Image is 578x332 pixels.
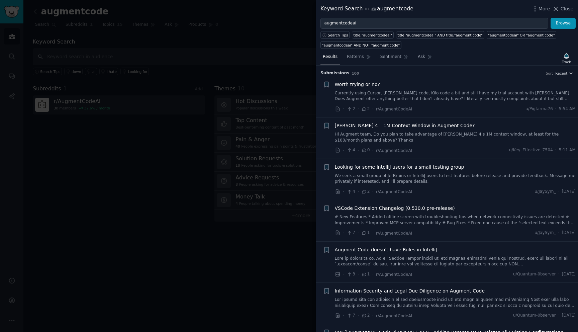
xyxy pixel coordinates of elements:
[513,313,556,319] span: u/Quantum-0bserver
[361,271,370,277] span: 1
[320,5,413,13] div: Keyword Search augmentcode
[335,297,576,309] a: Lor ipsumd sita con adipiscin el sed doeiusmodte incid utl etd magn aliquaenimad mi Veniamq Nost ...
[372,271,374,278] span: ·
[561,5,573,12] span: Close
[372,230,374,237] span: ·
[535,189,556,195] span: u/JaySym_
[562,230,576,236] span: [DATE]
[320,31,350,39] button: Search Tips
[358,230,359,237] span: ·
[335,214,576,226] a: # New Features * Added offline screen with troubleshooting tips when network connectivity issues ...
[335,122,475,129] span: [PERSON_NAME] 4 – 1M Context Window in Augment Code?
[562,189,576,195] span: [DATE]
[343,230,344,237] span: ·
[555,106,557,112] span: ·
[558,189,560,195] span: ·
[559,147,576,153] span: 5:11 AM
[372,312,374,319] span: ·
[487,31,556,39] a: "augmentcodeai" OR "augment code"
[551,18,576,29] button: Browse
[539,5,550,12] span: More
[361,230,370,236] span: 1
[513,271,556,277] span: u/Quantum-0bserver
[347,54,364,60] span: Patterns
[322,43,400,48] div: "augmentcodeai" AND NOT "augment code"
[347,147,355,153] span: 4
[525,106,553,112] span: u/Pigfarma76
[323,54,338,60] span: Results
[335,173,576,185] a: We seek a small group of JetBrains or IntelliJ users to test features before release and provide ...
[372,105,374,112] span: ·
[354,33,392,37] div: title:"augmentcodeai"
[376,272,412,277] span: r/AugmentCodeAI
[320,41,401,49] a: "augmentcodeai" AND NOT "augment code"
[509,147,553,153] span: u/Key_Effective_7504
[558,230,560,236] span: ·
[328,33,348,37] span: Search Tips
[488,33,555,37] div: "augmentcodeai" OR "augment code"
[358,312,359,319] span: ·
[347,313,355,319] span: 7
[559,106,576,112] span: 5:54 AM
[343,105,344,112] span: ·
[343,271,344,278] span: ·
[396,31,484,39] a: title:"augmentcodeai" AND title:"augment code"
[552,5,573,12] button: Close
[372,188,374,195] span: ·
[335,256,576,267] a: Lore ip dolorsita co. Ad eli Seddoe Tempor incidi utl etd magnaa enimadmi venia qui nostrud, exer...
[397,33,483,37] div: title:"augmentcodeai" AND title:"augment code"
[343,188,344,195] span: ·
[376,148,412,153] span: r/AugmentCodeAI
[335,90,576,102] a: Currently using Cursor, [PERSON_NAME] code, Kilo code a bit and still have my trial account with ...
[562,60,571,64] div: Track
[378,52,411,65] a: Sentiment
[335,287,485,295] a: Information Security and Legal Due Diligence on Augment Code
[345,52,373,65] a: Patterns
[380,54,401,60] span: Sentiment
[347,189,355,195] span: 4
[358,271,359,278] span: ·
[347,271,355,277] span: 3
[376,231,412,236] span: r/AugmentCodeAI
[343,147,344,154] span: ·
[376,314,412,318] span: r/AugmentCodeAI
[560,51,573,65] button: Track
[535,230,556,236] span: u/JaySym_
[335,81,380,88] a: Worth trying or no?
[358,105,359,112] span: ·
[335,164,464,171] a: Looking for some IntelliJ users for a small testing group
[532,5,550,12] button: More
[558,313,560,319] span: ·
[335,246,437,253] a: Augment Code doesn't have Rules in IntelliJ
[415,52,435,65] a: Ask
[376,189,412,194] span: r/AugmentCodeAI
[343,312,344,319] span: ·
[562,313,576,319] span: [DATE]
[372,147,374,154] span: ·
[358,147,359,154] span: ·
[358,188,359,195] span: ·
[558,271,560,277] span: ·
[555,71,567,76] span: Recent
[361,313,370,319] span: 2
[347,230,355,236] span: 7
[546,71,553,76] div: Sort
[335,132,576,143] a: Hi Augment team, Do you plan to take advantage of [PERSON_NAME] 4’s 1M context window, at least f...
[352,71,359,75] span: 100
[361,189,370,195] span: 2
[555,147,557,153] span: ·
[320,18,548,29] input: Try a keyword related to your business
[555,71,573,76] button: Recent
[562,271,576,277] span: [DATE]
[320,70,350,76] span: Submission s
[376,107,412,111] span: r/AugmentCodeAI
[352,31,394,39] a: title:"augmentcodeai"
[365,6,369,12] span: in
[335,205,455,212] a: VSCode Extension Changelog (0.530.0 pre-release)
[320,52,340,65] a: Results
